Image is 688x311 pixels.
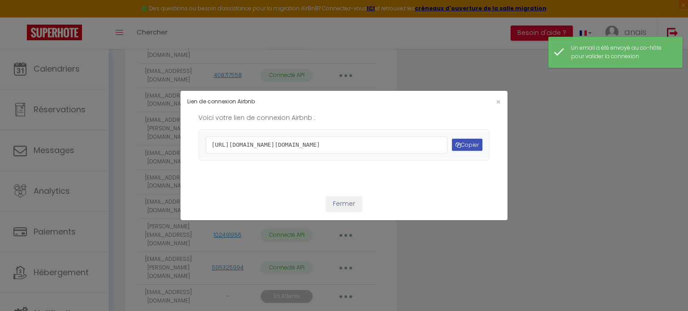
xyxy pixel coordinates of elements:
[326,196,362,212] button: Fermer
[198,113,490,123] p: Voici votre lien de connexion Airbnb :
[496,98,501,106] button: Close
[187,98,392,106] h4: Lien de connexion Airbnb
[206,136,447,153] span: [URL][DOMAIN_NAME][DOMAIN_NAME]
[571,44,673,61] div: Un email a été envoyé au co-hôte pour valider la connexion
[496,96,501,107] span: ×
[452,139,482,151] button: Copier
[7,4,34,30] button: Ouvrir le widget de chat LiveChat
